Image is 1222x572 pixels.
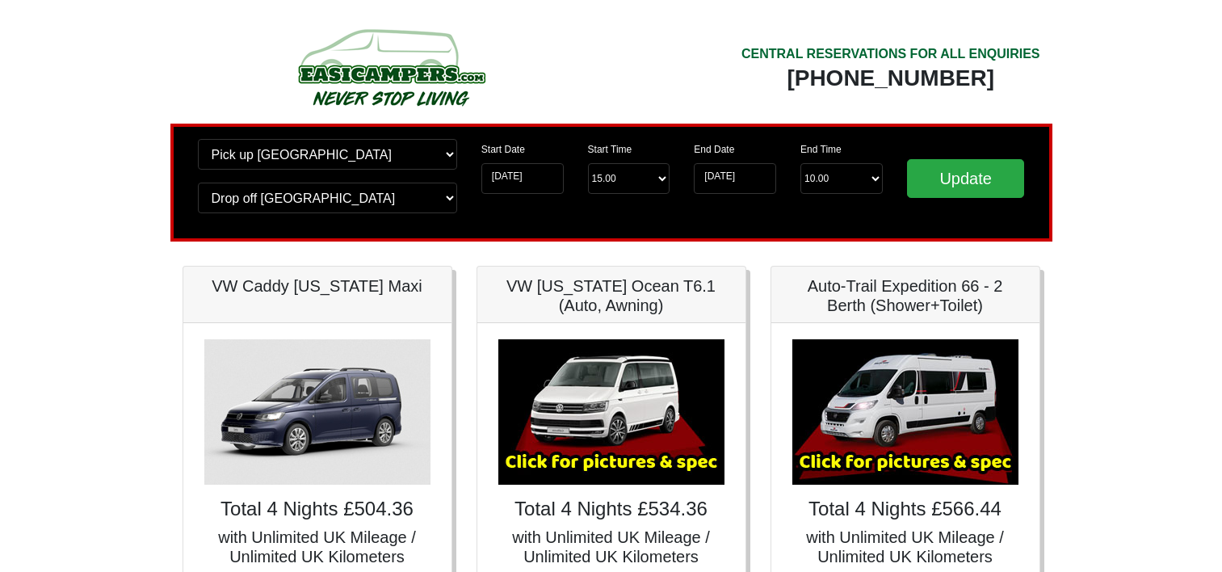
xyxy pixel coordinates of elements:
[493,498,729,521] h4: Total 4 Nights £534.36
[800,142,842,157] label: End Time
[787,276,1023,315] h5: Auto-Trail Expedition 66 - 2 Berth (Shower+Toilet)
[481,163,564,194] input: Start Date
[741,64,1040,93] div: [PHONE_NUMBER]
[237,23,544,111] img: campers-checkout-logo.png
[907,159,1025,198] input: Update
[493,276,729,315] h5: VW [US_STATE] Ocean T6.1 (Auto, Awning)
[493,528,729,566] h5: with Unlimited UK Mileage / Unlimited UK Kilometers
[741,44,1040,64] div: CENTRAL RESERVATIONS FOR ALL ENQUIRIES
[199,498,435,521] h4: Total 4 Nights £504.36
[481,142,525,157] label: Start Date
[199,528,435,566] h5: with Unlimited UK Mileage / Unlimited UK Kilometers
[787,498,1023,521] h4: Total 4 Nights £566.44
[787,528,1023,566] h5: with Unlimited UK Mileage / Unlimited UK Kilometers
[792,339,1018,485] img: Auto-Trail Expedition 66 - 2 Berth (Shower+Toilet)
[199,276,435,296] h5: VW Caddy [US_STATE] Maxi
[204,339,430,485] img: VW Caddy California Maxi
[694,163,776,194] input: Return Date
[694,142,734,157] label: End Date
[588,142,632,157] label: Start Time
[498,339,724,485] img: VW California Ocean T6.1 (Auto, Awning)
